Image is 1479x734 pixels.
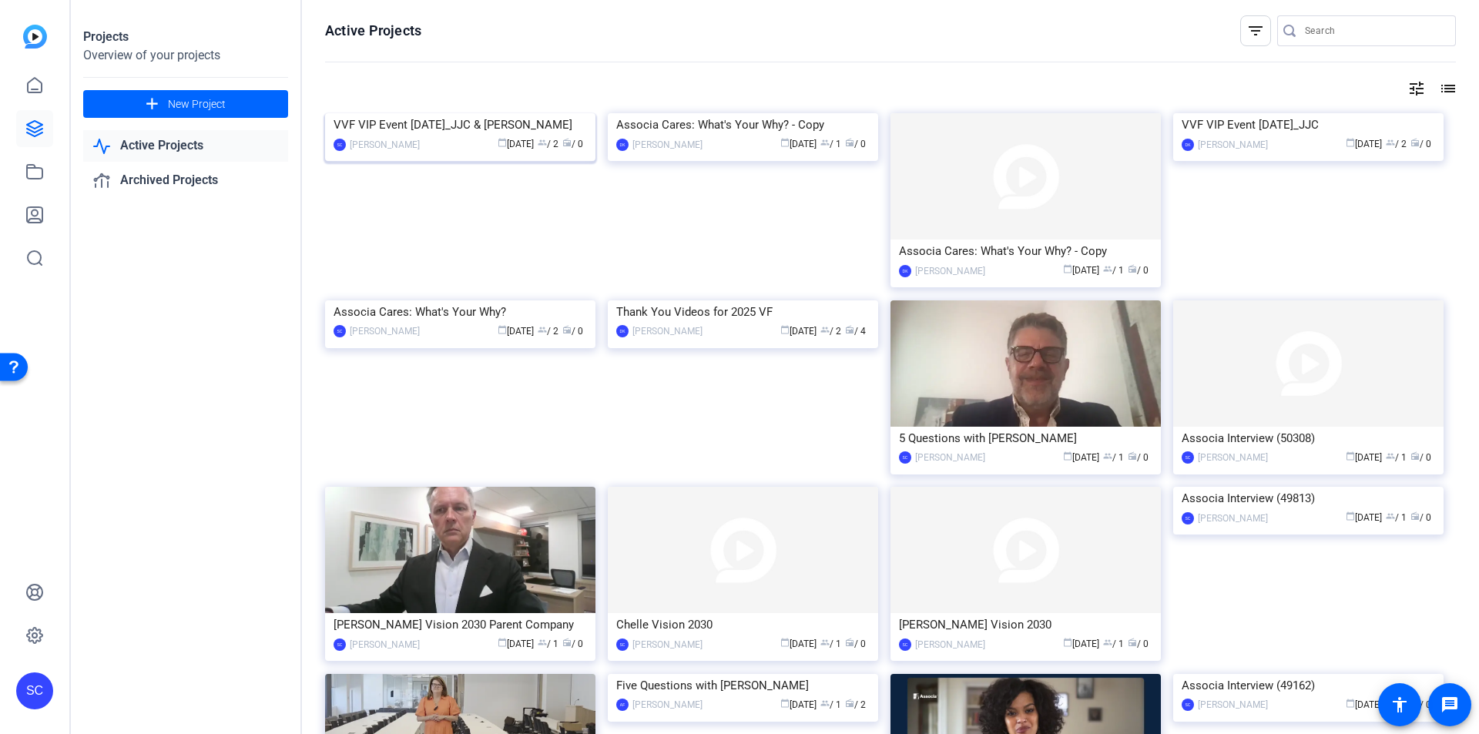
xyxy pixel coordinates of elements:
input: Search [1305,22,1444,40]
span: [DATE] [780,139,817,149]
a: Active Projects [83,130,288,162]
div: Associa Interview (49813) [1182,487,1435,510]
span: / 1 [1103,265,1124,276]
div: [PERSON_NAME] [632,637,703,652]
span: [DATE] [1346,512,1382,523]
span: / 1 [1386,512,1407,523]
span: radio [1128,451,1137,461]
div: Thank You Videos for 2025 VF [616,300,870,323]
mat-icon: list [1437,79,1456,98]
span: / 2 [845,699,866,710]
mat-icon: add [143,95,162,114]
span: calendar_today [1346,511,1355,521]
mat-icon: message [1440,695,1459,714]
div: SC [334,325,346,337]
span: calendar_today [1063,264,1072,273]
div: Five Questions with [PERSON_NAME] [616,674,870,697]
span: / 2 [820,326,841,337]
div: VVF VIP Event [DATE]_JJC & [PERSON_NAME] [334,113,587,136]
span: radio [845,138,854,147]
div: 5 Questions with [PERSON_NAME] [899,427,1152,450]
span: / 0 [1410,452,1431,463]
div: DK [1182,139,1194,151]
div: [PERSON_NAME] [1198,137,1268,152]
div: SC [334,638,346,651]
span: / 1 [820,638,841,649]
div: [PERSON_NAME] [915,450,985,465]
div: [PERSON_NAME] [632,323,703,339]
span: [DATE] [780,699,817,710]
div: Associa Cares: What's Your Why? [334,300,587,323]
span: / 1 [1103,452,1124,463]
span: radio [845,699,854,708]
span: / 4 [845,326,866,337]
div: [PERSON_NAME] [350,323,420,339]
span: calendar_today [780,138,790,147]
span: New Project [168,96,226,112]
mat-icon: accessibility [1390,695,1409,714]
span: group [1103,264,1112,273]
span: [DATE] [1346,452,1382,463]
span: / 0 [562,139,583,149]
span: radio [1410,451,1420,461]
div: SC [899,451,911,464]
span: / 0 [1410,512,1431,523]
span: calendar_today [1063,451,1072,461]
div: SC [899,638,911,651]
span: calendar_today [1346,699,1355,708]
div: [PERSON_NAME] [1198,511,1268,526]
span: / 2 [538,326,558,337]
div: AF [616,699,629,711]
span: radio [845,325,854,334]
span: group [1386,138,1395,147]
div: SC [1182,451,1194,464]
span: / 0 [1410,139,1431,149]
span: calendar_today [1346,451,1355,461]
div: SC [1182,512,1194,525]
span: calendar_today [498,638,507,647]
span: / 2 [538,139,558,149]
span: group [820,138,830,147]
span: / 1 [1103,638,1124,649]
div: SC [1182,699,1194,711]
span: group [1103,638,1112,647]
span: [DATE] [780,638,817,649]
span: [DATE] [498,638,534,649]
span: radio [562,638,572,647]
div: Projects [83,28,288,46]
div: [PERSON_NAME] [1198,697,1268,712]
span: / 0 [1128,452,1149,463]
span: radio [1128,264,1137,273]
div: VVF VIP Event [DATE]_JJC [1182,113,1435,136]
span: / 0 [1128,265,1149,276]
span: group [538,138,547,147]
div: SC [616,638,629,651]
div: [PERSON_NAME] [632,697,703,712]
span: / 1 [820,699,841,710]
span: radio [1410,138,1420,147]
div: [PERSON_NAME] [915,263,985,279]
span: radio [562,325,572,334]
span: / 1 [538,638,558,649]
div: [PERSON_NAME] [1198,450,1268,465]
div: SC [334,139,346,151]
img: blue-gradient.svg [23,25,47,49]
span: / 2 [1386,139,1407,149]
div: Associa Cares: What's Your Why? - Copy [616,113,870,136]
span: group [820,638,830,647]
span: [DATE] [498,326,534,337]
span: group [820,699,830,708]
span: [DATE] [1063,265,1099,276]
span: group [538,325,547,334]
span: calendar_today [780,325,790,334]
span: calendar_today [780,638,790,647]
div: DK [899,265,911,277]
div: [PERSON_NAME] Vision 2030 Parent Company [334,613,587,636]
a: Archived Projects [83,165,288,196]
div: Associa Interview (49162) [1182,674,1435,697]
span: calendar_today [498,325,507,334]
span: [DATE] [1346,139,1382,149]
div: SC [16,672,53,709]
span: / 0 [1128,638,1149,649]
span: group [1386,511,1395,521]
